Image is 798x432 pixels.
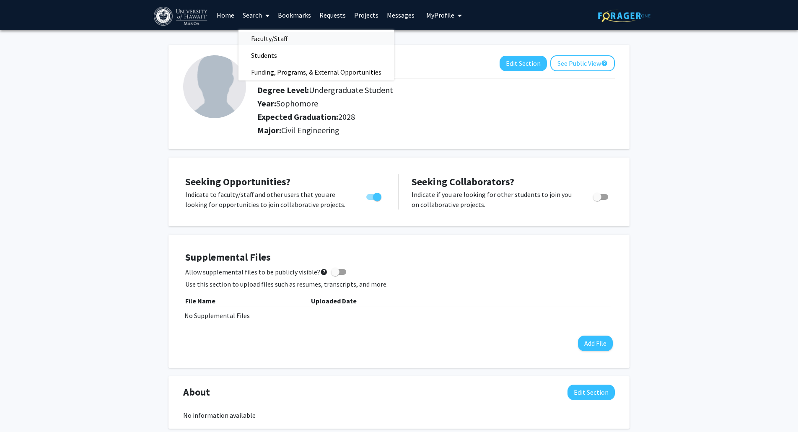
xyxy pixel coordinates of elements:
a: Requests [315,0,350,30]
span: 2028 [338,111,355,122]
span: My Profile [426,11,454,19]
h2: Major: [257,125,615,135]
b: Uploaded Date [311,297,357,305]
a: Home [212,0,238,30]
button: Edit About [567,385,615,400]
a: Bookmarks [274,0,315,30]
a: Students [238,49,394,62]
button: Edit Section [500,56,547,71]
h2: Degree Level: [257,85,577,95]
a: Projects [350,0,383,30]
mat-icon: help [320,267,328,277]
span: Seeking Collaborators? [412,175,514,188]
span: Seeking Opportunities? [185,175,290,188]
button: Add File [578,336,613,351]
span: About [183,385,210,400]
h2: Year: [257,98,577,109]
img: University of Hawaiʻi at Mānoa Logo [154,7,209,26]
span: Sophomore [276,98,318,109]
b: File Name [185,297,215,305]
img: ForagerOne Logo [598,9,650,22]
div: Toggle [590,189,613,202]
div: No information available [183,410,615,420]
div: Toggle [363,189,386,202]
a: Faculty/Staff [238,32,394,45]
a: Search [238,0,274,30]
span: Undergraduate Student [309,85,393,95]
a: Funding, Programs, & External Opportunities [238,66,394,78]
img: Profile Picture [183,55,246,118]
p: Indicate if you are looking for other students to join you on collaborative projects. [412,189,577,210]
h2: Expected Graduation: [257,112,577,122]
span: Funding, Programs, & External Opportunities [238,64,394,80]
div: No Supplemental Files [184,310,614,321]
iframe: Chat [6,394,36,426]
p: Use this section to upload files such as resumes, transcripts, and more. [185,279,613,289]
h4: Supplemental Files [185,251,613,264]
span: Faculty/Staff [238,30,300,47]
span: Civil Engineering [281,125,339,135]
a: Messages [383,0,419,30]
mat-icon: help [601,58,608,68]
button: See Public View [550,55,615,71]
span: Students [238,47,290,64]
span: Allow supplemental files to be publicly visible? [185,267,328,277]
p: Indicate to faculty/staff and other users that you are looking for opportunities to join collabor... [185,189,350,210]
